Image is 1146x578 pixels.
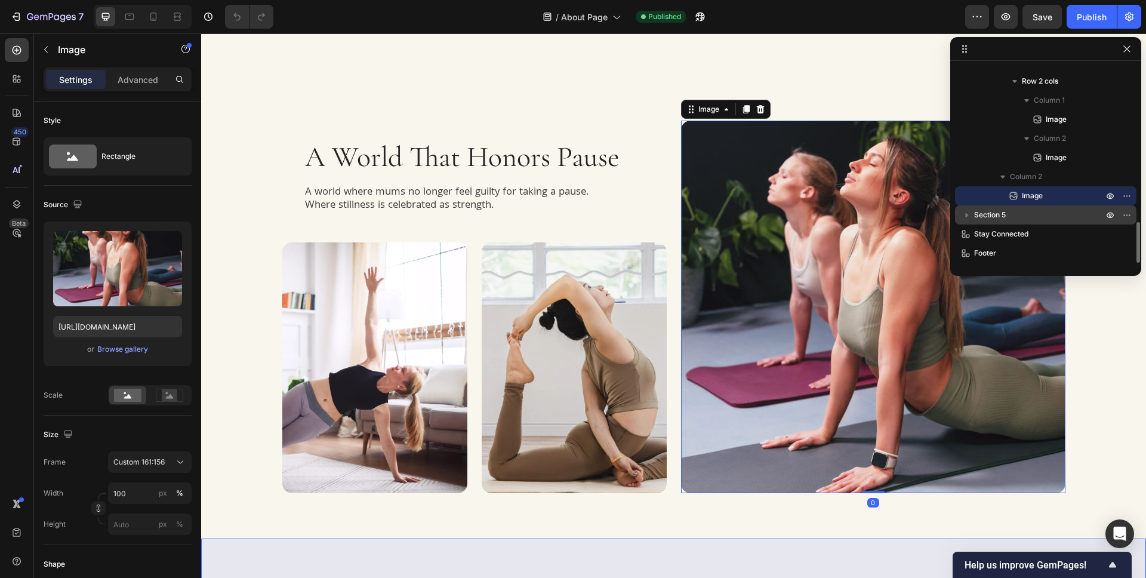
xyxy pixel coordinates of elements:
[44,457,66,468] label: Frame
[561,11,608,23] span: About Page
[53,316,182,337] input: https://example.com/image.jpg
[1067,5,1117,29] button: Publish
[648,11,681,22] span: Published
[666,465,678,474] div: 0
[97,344,148,355] div: Browse gallery
[44,519,66,530] label: Height
[113,457,165,468] span: Custom 161:156
[108,451,192,473] button: Custom 161:156
[159,488,167,499] div: px
[58,42,159,57] p: Image
[108,482,192,504] input: px%
[965,559,1105,571] span: Help us improve GemPages!
[118,73,158,86] p: Advanced
[159,519,167,530] div: px
[11,127,29,137] div: 450
[1022,75,1058,87] span: Row 2 cols
[44,197,85,213] div: Source
[225,5,273,29] div: Undo/Redo
[201,33,1146,578] iframe: Design area
[44,559,65,570] div: Shape
[480,87,864,460] img: gempages_584646938729644810-0f589392-a1ee-4df5-839a-a315caad7374.webp
[974,228,1028,240] span: Stay Connected
[44,115,61,126] div: Style
[1105,519,1134,548] div: Open Intercom Messenger
[9,219,29,228] div: Beta
[156,517,170,531] button: %
[44,390,63,401] div: Scale
[59,73,93,86] p: Settings
[556,11,559,23] span: /
[1077,11,1107,23] div: Publish
[78,10,84,24] p: 7
[1022,5,1062,29] button: Save
[1046,113,1067,125] span: Image
[44,427,75,443] div: Size
[87,342,94,356] span: or
[974,209,1006,221] span: Section 5
[1010,171,1042,183] span: Column 2
[101,143,174,170] div: Rectangle
[97,343,149,355] button: Browse gallery
[44,488,63,499] label: Width
[156,486,170,500] button: %
[53,231,182,306] img: preview-image
[974,247,996,259] span: Footer
[965,558,1120,572] button: Show survey - Help us improve GemPages!
[495,70,520,81] div: Image
[108,514,192,535] input: px%
[1034,94,1065,106] span: Column 1
[176,488,183,499] div: %
[176,519,183,530] div: %
[172,517,187,531] button: px
[172,486,187,500] button: px
[1022,190,1043,202] span: Image
[1034,133,1066,144] span: Column 2
[1033,12,1052,22] span: Save
[5,5,89,29] button: 7
[1046,152,1067,164] span: Image
[281,209,466,460] img: gempages_584646938729644810-f22fe90a-39c4-4cb0-8066-33e9d87e67d5.webp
